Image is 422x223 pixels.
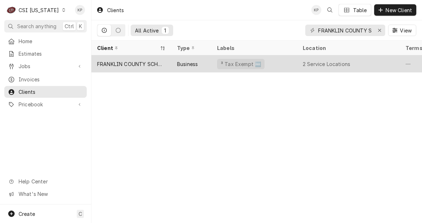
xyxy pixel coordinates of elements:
[19,50,83,57] span: Estimates
[384,6,413,14] span: New Client
[75,5,85,15] div: KP
[311,5,321,15] div: Kym Parson's Avatar
[75,5,85,15] div: Kym Parson's Avatar
[220,60,262,68] div: ³ Tax Exempt 🆓
[177,60,198,68] div: Business
[19,76,83,83] span: Invoices
[19,88,83,96] span: Clients
[135,27,159,34] div: All Active
[19,211,35,217] span: Create
[19,190,82,198] span: What's New
[4,86,87,98] a: Clients
[177,44,204,52] div: Type
[324,4,336,16] button: Open search
[97,44,159,52] div: Client
[97,60,166,68] div: FRANKLIN COUNTY SCHOOLS "FACILITIES DEPT"
[398,27,413,34] span: View
[4,188,87,200] a: Go to What's New
[374,4,416,16] button: New Client
[6,5,16,15] div: CSI Kentucky's Avatar
[19,178,82,185] span: Help Center
[19,37,83,45] span: Home
[4,35,87,47] a: Home
[303,44,394,52] div: Location
[6,5,16,15] div: C
[17,22,56,30] span: Search anything
[4,20,87,32] button: Search anythingCtrlK
[217,44,291,52] div: Labels
[19,6,59,14] div: CSI [US_STATE]
[65,22,74,30] span: Ctrl
[19,101,72,108] span: Pricebook
[318,25,372,36] input: Keyword search
[311,5,321,15] div: KP
[4,98,87,110] a: Go to Pricebook
[4,48,87,60] a: Estimates
[79,22,82,30] span: K
[79,210,82,218] span: C
[353,6,367,14] div: Table
[4,176,87,187] a: Go to Help Center
[163,27,167,34] div: 1
[4,60,87,72] a: Go to Jobs
[19,62,72,70] span: Jobs
[388,25,416,36] button: View
[4,74,87,85] a: Invoices
[374,25,385,36] button: Erase input
[303,60,350,68] div: 2 Service Locations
